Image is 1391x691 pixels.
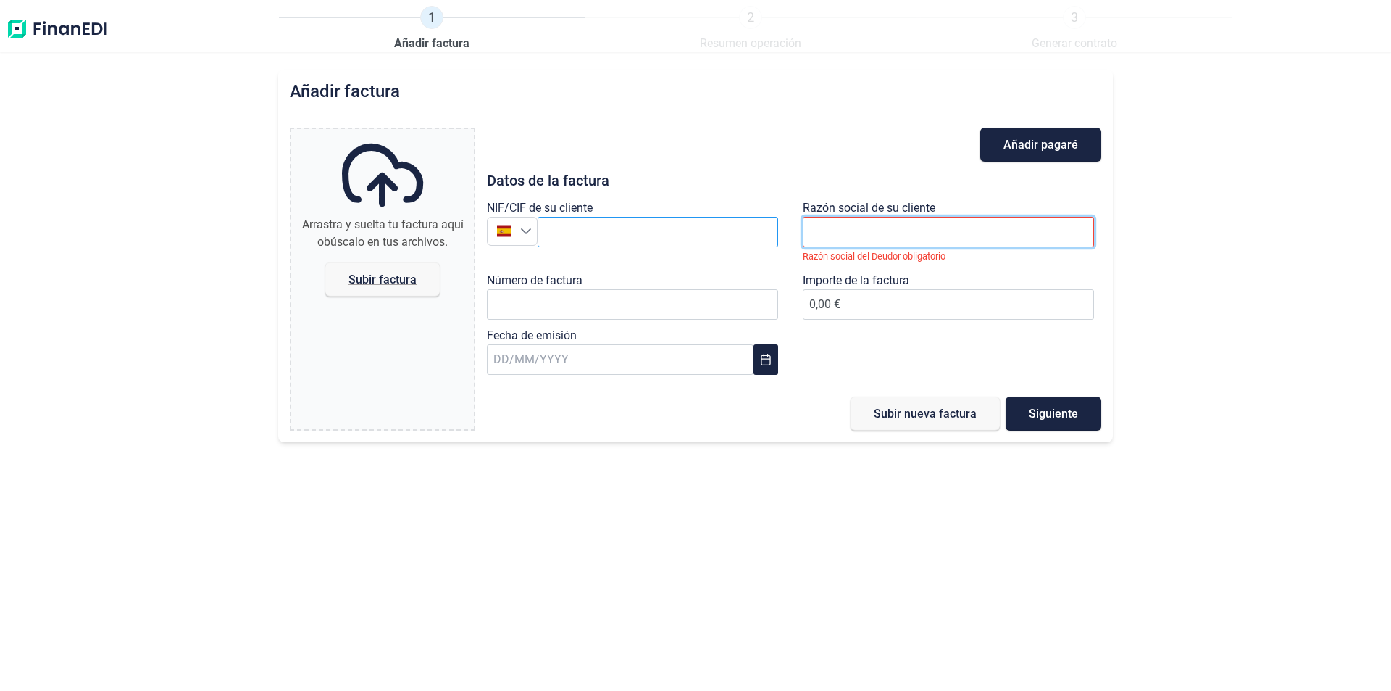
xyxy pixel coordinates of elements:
[497,224,511,238] img: ES
[874,408,977,419] span: Subir nueva factura
[851,397,1000,431] button: Subir nueva factura
[487,173,1101,188] h3: Datos de la factura
[1029,408,1078,419] span: Siguiente
[394,6,469,52] a: 1Añadir factura
[290,81,400,102] h2: Añadir factura
[487,199,593,217] label: NIF/CIF de su cliente
[394,35,469,52] span: Añadir factura
[487,344,753,375] input: DD/MM/YYYY
[487,272,582,289] label: Número de factura
[803,251,945,262] small: Razón social del Deudor obligatorio
[297,216,468,251] div: Arrastra y suelta tu factura aquí o
[520,218,537,245] div: Seleccione un país
[753,344,778,375] button: Choose Date
[324,235,448,249] span: búscalo en tus archivos.
[348,274,417,285] span: Subir factura
[6,6,109,52] img: Logo de aplicación
[487,327,577,344] label: Fecha de emisión
[980,128,1101,162] button: Añadir pagaré
[803,199,935,217] label: Razón social de su cliente
[803,272,909,289] label: Importe de la factura
[1003,139,1078,150] span: Añadir pagaré
[1006,397,1101,431] button: Siguiente
[420,6,443,29] span: 1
